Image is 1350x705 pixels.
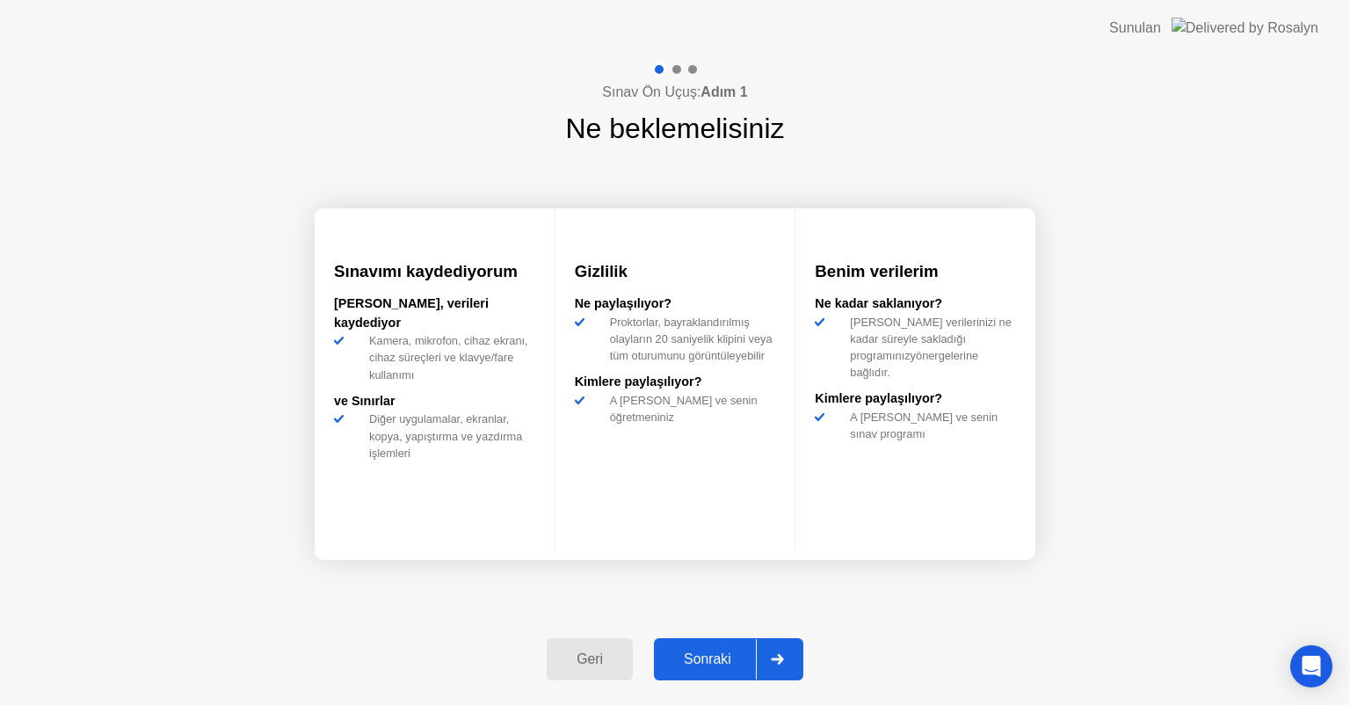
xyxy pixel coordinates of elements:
[815,259,1016,284] h3: Benim verilerim
[575,373,776,392] div: Kimlere paylaşılıyor?
[575,259,776,284] h3: Gizlilik
[362,332,535,383] div: Kamera, mikrofon, cihaz ekranı, cihaz süreçleri ve klavye/fare kullanımı
[700,84,747,99] b: Adım 1
[659,651,756,667] div: Sonraki
[547,638,633,680] button: Geri
[362,411,535,462] div: Diğer uygulamalar, ekranlar, kopya, yapıştırma ve yazdırma işlemleri
[552,651,628,667] div: Geri
[843,409,1016,442] div: A [PERSON_NAME] ve senin sınav programı
[603,314,776,365] div: Proktorlar, bayraklandırılmış olayların 20 saniyelik klipini veya tüm oturumunu görüntüleyebilir
[575,294,776,314] div: Ne paylaşılıyor?
[1109,18,1161,39] div: Sunulan
[602,82,747,103] h4: Sınav Ön Uçuş:
[815,294,1016,314] div: Ne kadar saklanıyor?
[603,392,776,425] div: A [PERSON_NAME] ve senin öğretmeniniz
[334,294,535,332] div: [PERSON_NAME], verileri kaydediyor
[1172,18,1318,38] img: Delivered by Rosalyn
[654,638,803,680] button: Sonraki
[815,389,1016,409] div: Kimlere paylaşılıyor?
[843,314,1016,382] div: [PERSON_NAME] verilerinizi ne kadar süreyle sakladığı programınızyönergelerine bağlıdır.
[566,107,785,149] h1: Ne beklemelisiniz
[334,392,535,411] div: ve Sınırlar
[1290,645,1332,687] div: Open Intercom Messenger
[334,259,535,284] h3: Sınavımı kaydediyorum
